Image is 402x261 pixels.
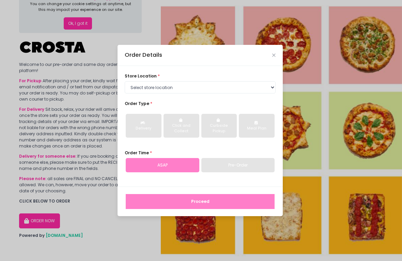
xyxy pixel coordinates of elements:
div: Order Details [125,51,162,59]
span: Order Time [125,150,149,156]
button: Click and Collect [164,114,199,138]
div: Meal Plan [243,126,270,131]
button: Proceed [126,194,275,209]
span: store location [125,73,157,79]
button: Meal Plan [239,114,275,138]
button: Delivery [126,114,161,138]
span: Order Type [125,101,149,106]
button: Close [272,54,276,57]
div: Curbside Pickup [206,123,233,134]
div: Delivery [130,126,157,131]
div: Click and Collect [168,123,195,134]
button: Curbside Pickup [201,114,237,138]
